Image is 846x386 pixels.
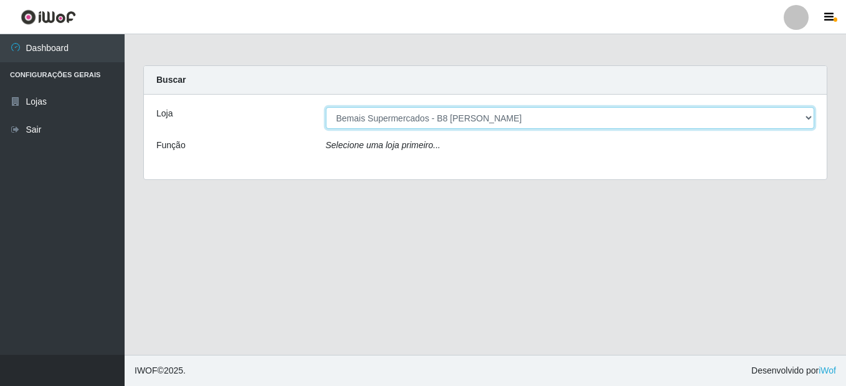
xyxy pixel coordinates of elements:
[326,140,440,150] i: Selecione uma loja primeiro...
[156,75,186,85] strong: Buscar
[156,139,186,152] label: Função
[135,364,186,377] span: © 2025 .
[819,365,836,375] a: iWof
[135,365,158,375] span: IWOF
[751,364,836,377] span: Desenvolvido por
[21,9,76,25] img: CoreUI Logo
[156,107,173,120] label: Loja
